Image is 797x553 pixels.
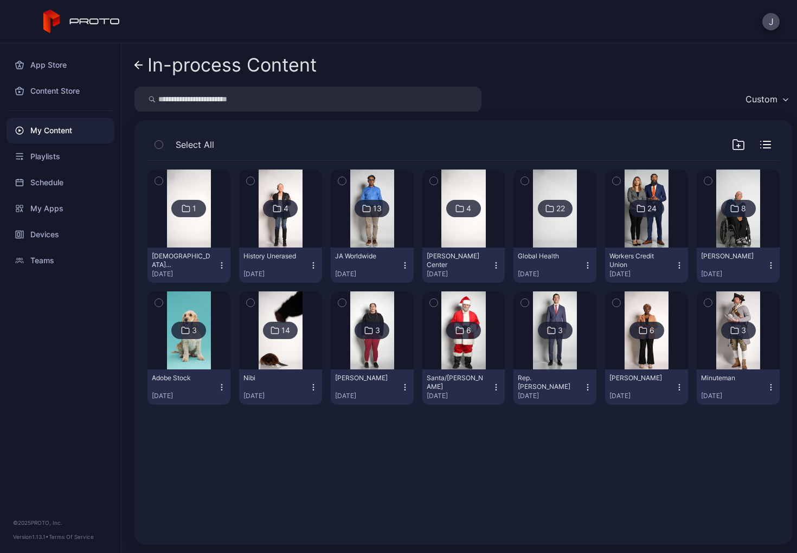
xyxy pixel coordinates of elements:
a: In-process Content [134,52,317,78]
div: [DATE] [427,270,492,278]
div: Krista [335,374,395,382]
a: App Store [7,52,114,78]
div: Kristen Dillon [152,252,211,269]
button: J [762,13,780,30]
div: [DATE] [518,392,583,400]
div: 6 [650,326,654,335]
button: History Unerased[DATE] [239,248,322,283]
button: Custom [740,87,793,112]
div: © 2025 PROTO, Inc. [13,518,108,527]
div: 3 [558,326,563,335]
button: Global Health[DATE] [513,248,596,283]
button: [PERSON_NAME][DATE] [331,369,414,405]
div: 14 [281,326,290,335]
div: 4 [284,204,288,213]
div: 3 [375,326,380,335]
div: [DATE] [243,392,309,400]
button: [PERSON_NAME][DATE] [605,369,688,405]
div: Rep. Cataldo [518,374,577,391]
div: [DATE] [152,270,217,278]
div: 1 [192,204,196,213]
div: Custom [745,94,777,105]
div: [DATE] [609,270,675,278]
a: Content Store [7,78,114,104]
div: [DATE] [427,392,492,400]
button: Santa/[PERSON_NAME][DATE] [422,369,505,405]
button: [PERSON_NAME] Center[DATE] [422,248,505,283]
a: My Apps [7,196,114,222]
div: 6 [466,326,471,335]
div: [DATE] [152,392,217,400]
div: Minuteman [701,374,761,382]
button: Rep. [PERSON_NAME][DATE] [513,369,596,405]
div: Global Health [518,252,577,261]
a: Teams [7,248,114,274]
div: 24 [647,204,657,213]
div: [DATE] [701,392,767,400]
div: Reynolds Center [427,252,486,269]
div: [DATE] [701,270,767,278]
div: 13 [373,204,382,213]
div: Adobe Stock [152,374,211,382]
span: Select All [176,138,214,151]
a: Schedule [7,170,114,196]
div: [DATE] [609,392,675,400]
a: Devices [7,222,114,248]
div: 22 [556,204,565,213]
div: 3 [192,326,197,335]
button: Adobe Stock[DATE] [147,369,230,405]
button: Nibi[DATE] [239,369,322,405]
div: 4 [466,204,471,213]
div: [DATE] [518,270,583,278]
span: Version 1.13.1 • [13,534,49,540]
div: Santa/Roy [427,374,486,391]
div: Nibi [243,374,303,382]
a: Terms Of Service [49,534,94,540]
div: Vivian [609,374,669,382]
a: Playlists [7,144,114,170]
div: 3 [741,326,746,335]
div: [DATE] [335,392,401,400]
div: History Unerased [243,252,303,261]
button: [PERSON_NAME][DATE] [697,248,780,283]
div: Workers Credit Union [609,252,669,269]
div: [DATE] [335,270,401,278]
button: JA Worldwide[DATE] [331,248,414,283]
div: 8 [741,204,746,213]
button: Minuteman[DATE] [697,369,780,405]
button: [DEMOGRAPHIC_DATA][PERSON_NAME][DATE] [147,248,230,283]
div: In-process Content [147,55,317,75]
a: My Content [7,118,114,144]
button: Workers Credit Union[DATE] [605,248,688,283]
div: [DATE] [243,270,309,278]
div: Charlie Croteau [701,252,761,261]
div: JA Worldwide [335,252,395,261]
